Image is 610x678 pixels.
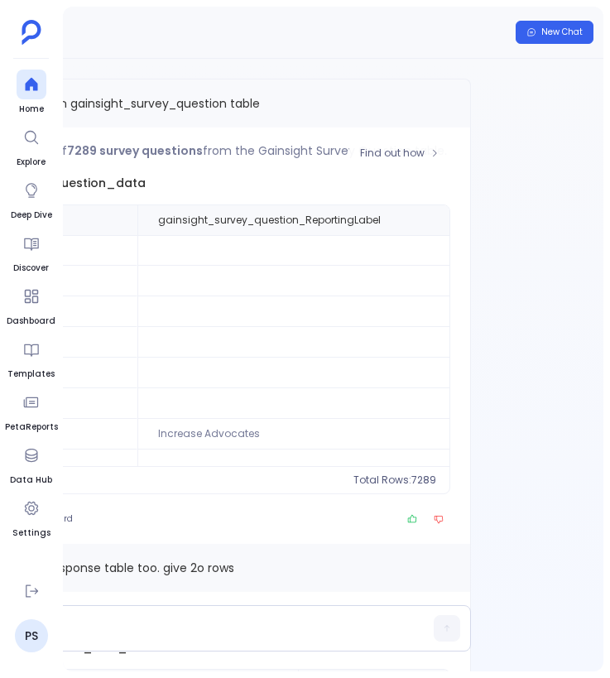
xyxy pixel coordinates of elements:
td: Increase Advocates [137,419,484,450]
a: Data Hub [10,440,52,487]
a: Home [17,70,46,116]
a: PetaReports [5,387,58,434]
a: Discover [13,228,49,275]
a: Deep Dive [11,176,52,222]
span: Templates [7,368,55,381]
span: Data Hub [10,474,52,487]
strong: 7289 survey questions [67,142,203,159]
span: 7289 [411,474,436,487]
img: petavue logo [22,20,41,45]
a: Explore [17,123,46,169]
span: Total Rows: [353,474,411,487]
span: New Chat [541,26,583,38]
span: gainsight_survey_question_ReportingLabel [158,214,381,227]
span: Discover [13,262,49,275]
button: Find out how [349,141,450,166]
a: Dashboard [7,281,55,328]
span: Home [17,103,46,116]
span: Settings [12,527,50,540]
span: Explore [17,156,46,169]
span: Find out how [360,147,425,160]
a: Templates [7,334,55,381]
span: Deep Dive [11,209,52,222]
a: Settings [12,493,50,540]
a: PS [15,619,48,652]
span: PetaReports [5,421,58,434]
button: New Chat [516,21,593,44]
span: Dashboard [7,315,55,328]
